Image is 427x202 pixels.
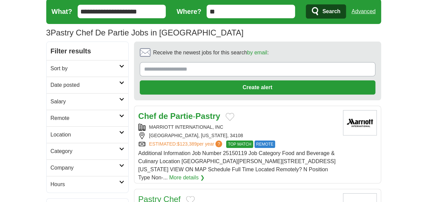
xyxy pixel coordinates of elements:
span: $123,389 [177,141,196,147]
a: More details ❯ [169,174,205,182]
span: Search [322,5,340,18]
a: Sort by [47,60,128,77]
label: What? [52,6,72,17]
h2: Sort by [51,65,119,73]
a: Category [47,143,128,159]
span: 3 [46,27,51,39]
button: Add to favorite jobs [225,113,234,121]
strong: de [159,111,168,121]
button: Create alert [140,80,375,95]
h2: Hours [51,180,119,188]
span: Additional Information Job Number 25150119 Job Category Food and Beverage & Culinary Location [GE... [138,150,336,180]
span: REMOTE [255,141,275,148]
span: ? [215,141,222,147]
a: ESTIMATED:$123,389per year? [149,141,224,148]
h2: Date posted [51,81,119,89]
h1: Pastry Chef De Partie Jobs in [GEOGRAPHIC_DATA] [46,28,244,37]
h2: Category [51,147,119,155]
a: Company [47,159,128,176]
button: Search [306,4,346,19]
a: Advanced [351,5,375,18]
a: Salary [47,93,128,110]
h2: Filter results [47,42,128,60]
strong: Pastry [195,111,220,121]
span: TOP MATCH [226,141,253,148]
h2: Company [51,164,119,172]
a: Location [47,126,128,143]
h2: Remote [51,114,119,122]
label: Where? [177,6,201,17]
div: [GEOGRAPHIC_DATA], [US_STATE], 34108 [138,132,338,139]
h2: Location [51,131,119,139]
a: Chef de Partie-Pastry [138,111,220,121]
strong: Partie [170,111,193,121]
strong: Chef [138,111,156,121]
h2: Salary [51,98,119,106]
span: Receive the newest jobs for this search : [153,49,269,57]
a: by email [247,50,267,55]
a: Remote [47,110,128,126]
a: MARRIOTT INTERNATIONAL, INC [149,124,223,130]
a: Date posted [47,77,128,93]
img: Marriott International logo [343,110,377,135]
a: Hours [47,176,128,193]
